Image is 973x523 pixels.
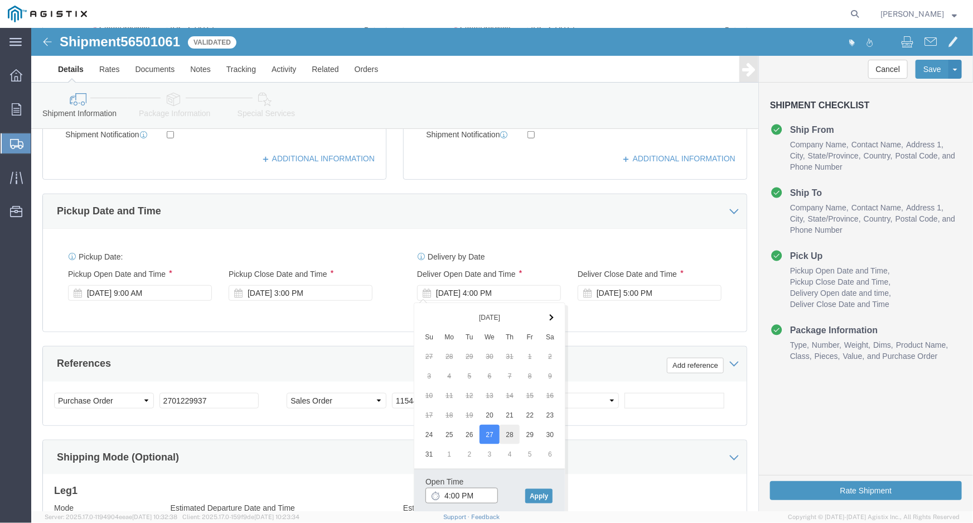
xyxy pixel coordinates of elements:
span: Client: 2025.17.0-159f9de [182,514,299,520]
button: [PERSON_NAME] [880,7,957,21]
span: Ryan Southard [880,8,944,20]
a: Feedback [471,514,500,520]
span: [DATE] 10:23:34 [254,514,299,520]
span: Server: 2025.17.0-1194904eeae [45,514,177,520]
span: [DATE] 10:32:38 [132,514,177,520]
a: Support [443,514,471,520]
span: Copyright © [DATE]-[DATE] Agistix Inc., All Rights Reserved [788,512,960,522]
img: logo [8,6,87,22]
iframe: FS Legacy Container [31,28,973,511]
